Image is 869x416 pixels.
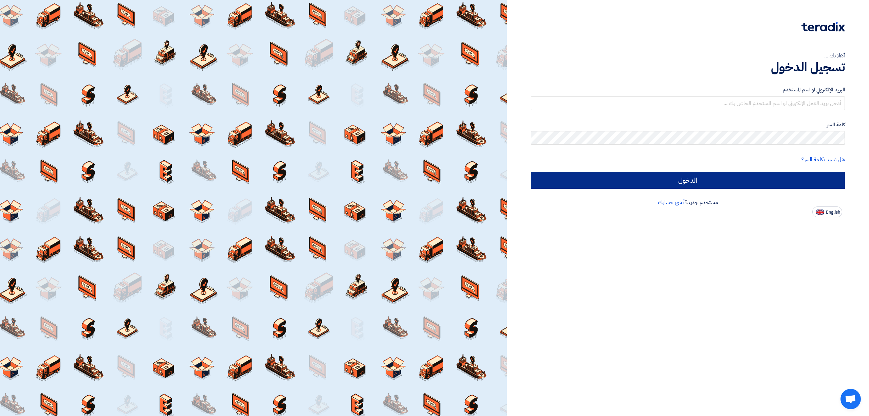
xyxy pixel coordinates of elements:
[816,210,824,215] img: en-US.png
[658,198,685,206] a: أنشئ حسابك
[531,52,845,60] div: أهلا بك ...
[840,389,861,409] a: Open chat
[531,172,845,189] input: الدخول
[801,22,845,32] img: Teradix logo
[531,121,845,129] label: كلمة السر
[531,198,845,206] div: مستخدم جديد؟
[531,60,845,75] h1: تسجيل الدخول
[801,156,845,164] a: هل نسيت كلمة السر؟
[826,210,840,215] span: English
[812,206,842,217] button: English
[531,96,845,110] input: أدخل بريد العمل الإلكتروني او اسم المستخدم الخاص بك ...
[531,86,845,94] label: البريد الإلكتروني او اسم المستخدم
